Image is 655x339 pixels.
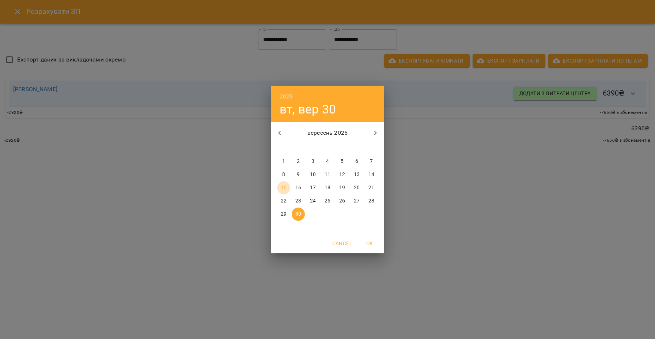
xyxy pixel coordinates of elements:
p: вересень 2025 [288,128,367,137]
p: 17 [310,184,316,191]
p: 12 [339,171,345,178]
p: 10 [310,171,316,178]
button: 13 [350,168,363,181]
button: 29 [277,208,290,221]
button: 19 [336,181,349,194]
span: ср [306,144,319,151]
span: нд [365,144,378,151]
span: OK [361,239,378,248]
button: 15 [277,181,290,194]
button: 24 [306,194,319,208]
button: 6 [350,155,363,168]
p: 3 [311,158,314,165]
p: 26 [339,197,345,205]
p: 21 [368,184,374,191]
button: 20 [350,181,363,194]
p: 20 [354,184,360,191]
span: пн [277,144,290,151]
span: пт [336,144,349,151]
p: 7 [370,158,373,165]
span: вт [292,144,305,151]
p: 1 [282,158,285,165]
button: 11 [321,168,334,181]
button: 25 [321,194,334,208]
button: 12 [336,168,349,181]
p: 18 [325,184,330,191]
button: 16 [292,181,305,194]
button: 3 [306,155,319,168]
button: 22 [277,194,290,208]
p: 25 [325,197,330,205]
button: 14 [365,168,378,181]
p: 28 [368,197,374,205]
span: Cancel [332,239,352,248]
p: 6 [355,158,358,165]
p: 8 [282,171,285,178]
p: 4 [326,158,329,165]
button: 7 [365,155,378,168]
span: сб [350,144,363,151]
p: 22 [281,197,287,205]
p: 13 [354,171,360,178]
button: 30 [292,208,305,221]
button: 21 [365,181,378,194]
p: 11 [325,171,330,178]
p: 15 [281,184,287,191]
button: 8 [277,168,290,181]
button: вт, вер 30 [280,102,336,117]
button: 17 [306,181,319,194]
button: 2 [292,155,305,168]
span: чт [321,144,334,151]
p: 2 [297,158,300,165]
p: 23 [295,197,301,205]
p: 30 [295,211,301,218]
button: 27 [350,194,363,208]
p: 14 [368,171,374,178]
p: 9 [297,171,300,178]
button: 28 [365,194,378,208]
p: 19 [339,184,345,191]
p: 5 [341,158,344,165]
button: 18 [321,181,334,194]
p: 27 [354,197,360,205]
button: 26 [336,194,349,208]
button: Cancel [329,237,355,250]
button: 4 [321,155,334,168]
button: OK [358,237,381,250]
button: 9 [292,168,305,181]
p: 29 [281,211,287,218]
button: 23 [292,194,305,208]
button: 2025 [280,92,293,102]
button: 1 [277,155,290,168]
p: 16 [295,184,301,191]
p: 24 [310,197,316,205]
button: 10 [306,168,319,181]
button: 5 [336,155,349,168]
